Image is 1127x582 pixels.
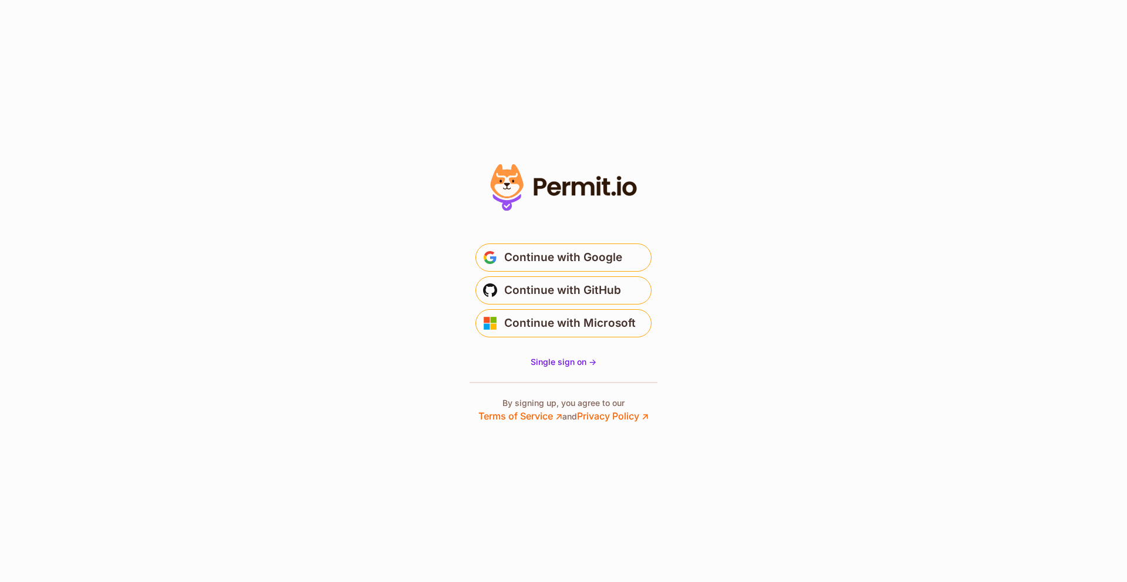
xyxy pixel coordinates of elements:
span: Continue with GitHub [504,281,621,300]
button: Continue with Google [475,243,652,272]
button: Continue with Microsoft [475,309,652,337]
a: Privacy Policy ↗ [577,410,649,422]
button: Continue with GitHub [475,276,652,304]
span: Continue with Microsoft [504,314,636,333]
span: Single sign on -> [531,357,596,367]
p: By signing up, you agree to our and [478,397,649,423]
a: Single sign on -> [531,356,596,368]
a: Terms of Service ↗ [478,410,562,422]
span: Continue with Google [504,248,622,267]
